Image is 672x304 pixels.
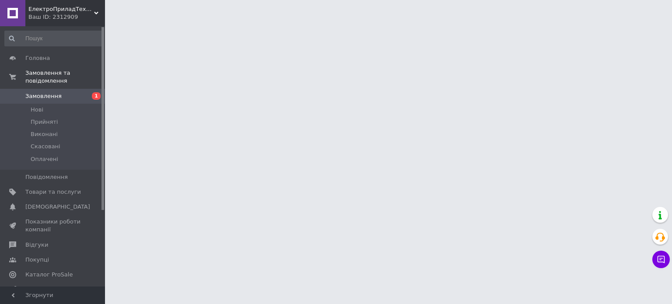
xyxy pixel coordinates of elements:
[25,69,105,85] span: Замовлення та повідомлення
[25,241,48,249] span: Відгуки
[25,271,73,279] span: Каталог ProSale
[652,251,670,268] button: Чат з покупцем
[25,286,56,294] span: Аналітика
[31,143,60,150] span: Скасовані
[4,31,103,46] input: Пошук
[28,5,94,13] span: ЕлектроПриладТехСервіс
[31,106,43,114] span: Нові
[31,155,58,163] span: Оплачені
[25,218,81,234] span: Показники роботи компанії
[25,173,68,181] span: Повідомлення
[25,54,50,62] span: Головна
[25,256,49,264] span: Покупці
[25,188,81,196] span: Товари та послуги
[31,118,58,126] span: Прийняті
[28,13,105,21] div: Ваш ID: 2312909
[25,203,90,211] span: [DEMOGRAPHIC_DATA]
[25,92,62,100] span: Замовлення
[92,92,101,100] span: 1
[31,130,58,138] span: Виконані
